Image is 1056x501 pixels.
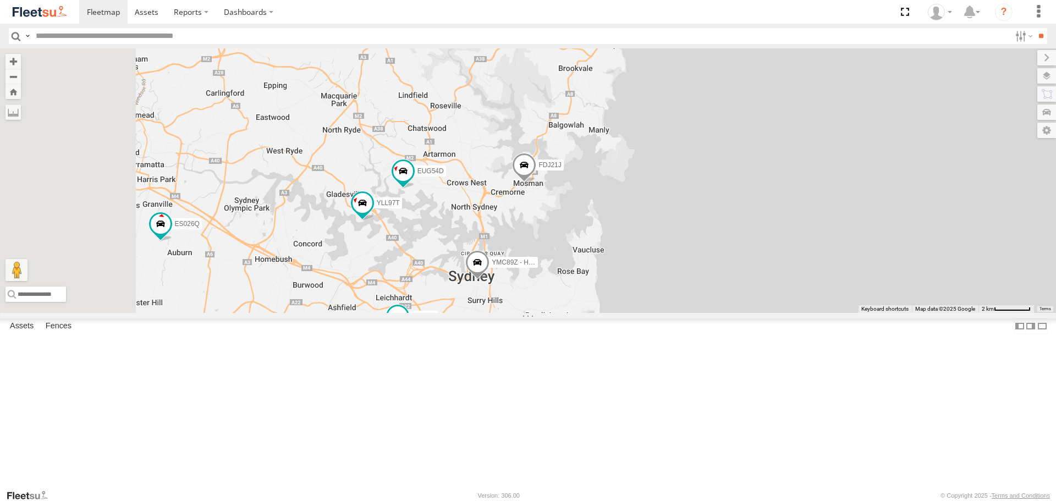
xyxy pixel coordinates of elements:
[5,104,21,120] label: Measure
[1039,306,1051,311] a: Terms (opens in new tab)
[40,319,77,334] label: Fences
[1011,28,1035,44] label: Search Filter Options
[941,492,1050,499] div: © Copyright 2025 -
[861,305,909,313] button: Keyboard shortcuts
[995,3,1013,21] i: ?
[1037,318,1048,334] label: Hide Summary Table
[5,69,21,84] button: Zoom out
[23,28,32,44] label: Search Query
[1037,123,1056,138] label: Map Settings
[538,162,561,169] span: FDJ21J
[982,306,994,312] span: 2 km
[924,4,956,20] div: Piers Hill
[6,490,57,501] a: Visit our Website
[492,259,541,267] span: YMC89Z - HiAce
[377,199,400,207] span: YLL97T
[992,492,1050,499] a: Terms and Conditions
[11,4,68,19] img: fleetsu-logo-horizontal.svg
[5,54,21,69] button: Zoom in
[978,305,1034,313] button: Map scale: 2 km per 63 pixels
[175,221,200,228] span: ES026Q
[5,84,21,99] button: Zoom Home
[417,168,444,175] span: EUG54D
[915,306,975,312] span: Map data ©2025 Google
[1025,318,1036,334] label: Dock Summary Table to the Right
[5,259,28,281] button: Drag Pegman onto the map to open Street View
[478,492,520,499] div: Version: 306.00
[412,312,436,320] span: EHV94J
[1014,318,1025,334] label: Dock Summary Table to the Left
[4,319,39,334] label: Assets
